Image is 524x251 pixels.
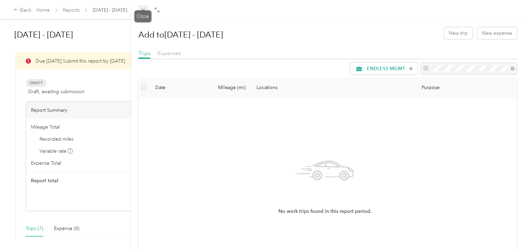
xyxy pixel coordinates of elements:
[416,78,517,97] th: Purpose
[138,26,223,43] h1: Add to [DATE] - [DATE]
[278,208,372,215] span: No work trips found in this report period.
[367,66,407,71] span: ENDLESS MGMT
[444,27,472,39] button: New trip
[138,50,150,56] span: Trips
[477,27,517,39] button: New expense
[251,78,416,97] th: Locations
[150,78,204,97] th: Date
[486,212,524,251] iframe: Everlance-gr Chat Button Frame
[158,50,181,56] span: Expenses
[204,78,251,97] th: Mileage (mi)
[134,10,151,22] div: Close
